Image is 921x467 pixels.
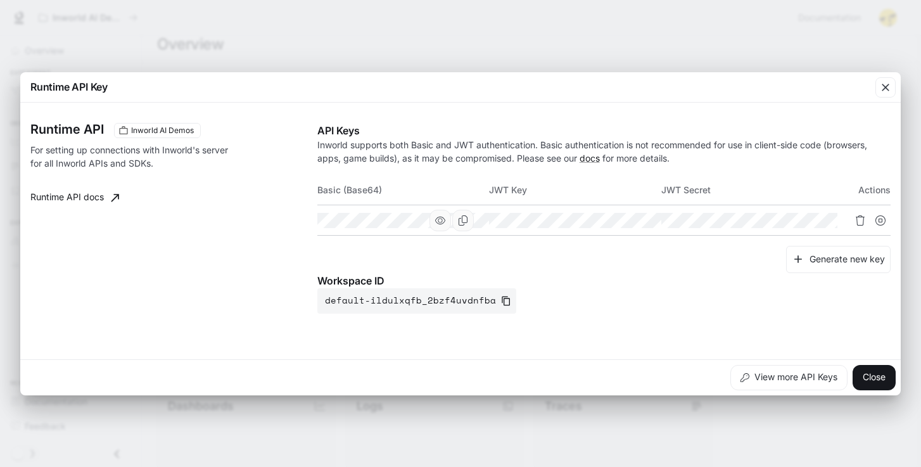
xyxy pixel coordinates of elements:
p: For setting up connections with Inworld's server for all Inworld APIs and SDKs. [30,143,238,170]
p: Workspace ID [317,273,891,288]
button: Copy Basic (Base64) [452,210,474,231]
p: API Keys [317,123,891,138]
button: Delete API key [850,210,870,231]
div: These keys will apply to your current workspace only [114,123,201,138]
span: Inworld AI Demos [126,125,199,136]
button: Suspend API key [870,210,891,231]
th: Basic (Base64) [317,175,490,205]
button: View more API Keys [730,365,848,390]
th: Actions [833,175,891,205]
button: Generate new key [786,246,891,273]
p: Runtime API Key [30,79,108,94]
th: JWT Key [489,175,661,205]
button: Close [853,365,896,390]
button: default-ildulxqfb_2bzf4uvdnfba [317,288,516,314]
p: Inworld supports both Basic and JWT authentication. Basic authentication is not recommended for u... [317,138,891,165]
a: Runtime API docs [25,185,124,210]
a: docs [580,153,600,163]
h3: Runtime API [30,123,104,136]
th: JWT Secret [661,175,834,205]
